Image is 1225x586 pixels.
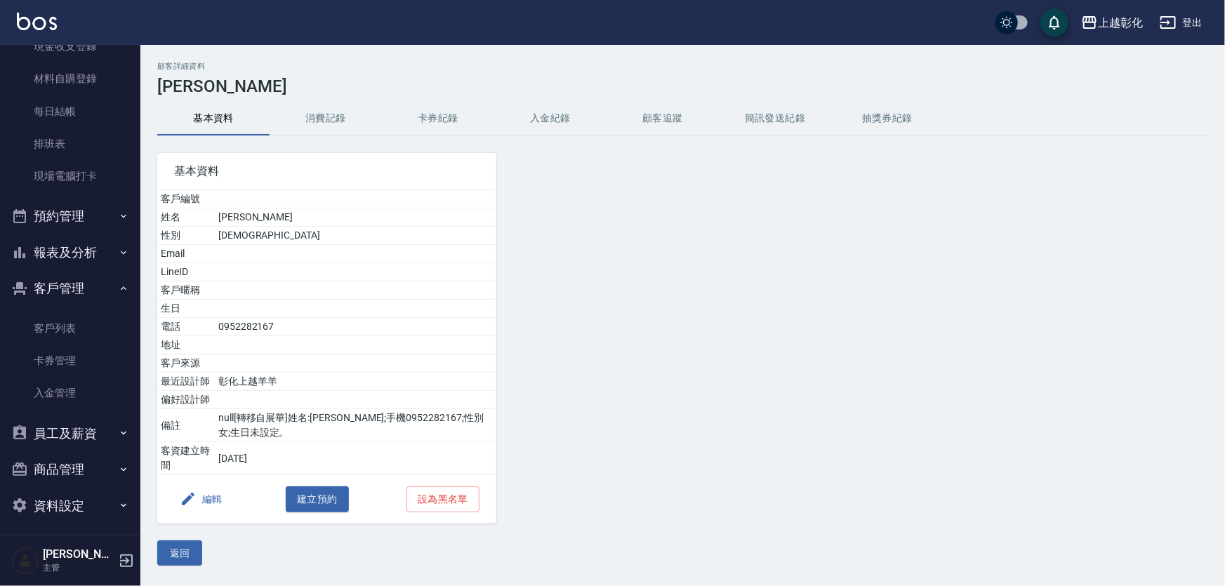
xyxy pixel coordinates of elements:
button: 抽獎券紀錄 [831,102,943,135]
a: 入金管理 [6,377,135,409]
td: 0952282167 [215,318,496,336]
button: 客戶管理 [6,270,135,307]
td: LineID [157,263,215,281]
td: 偏好設計師 [157,391,215,409]
a: 排班表 [6,128,135,160]
td: [PERSON_NAME] [215,208,496,227]
button: 消費記錄 [270,102,382,135]
button: 入金紀錄 [494,102,607,135]
div: 上越彰化 [1098,14,1143,32]
button: 卡券紀錄 [382,102,494,135]
button: 顧客追蹤 [607,102,719,135]
button: 預約管理 [6,198,135,234]
a: 現金收支登錄 [6,30,135,62]
td: 姓名 [157,208,215,227]
td: null[轉移自展華]姓名:[PERSON_NAME];手機0952282167;性別女;生日未設定。 [215,409,496,442]
img: Person [11,547,39,575]
td: [DATE] [215,442,496,475]
td: 電話 [157,318,215,336]
td: 最近設計師 [157,373,215,391]
button: 登出 [1154,10,1208,36]
button: 商品管理 [6,451,135,488]
h2: 顧客詳細資料 [157,62,1208,71]
td: 客戶來源 [157,354,215,373]
button: 返回 [157,540,202,566]
h3: [PERSON_NAME] [157,76,1208,96]
td: 客資建立時間 [157,442,215,475]
td: 彰化上越羊羊 [215,373,496,391]
button: 編輯 [174,486,228,512]
button: 報表及分析 [6,234,135,271]
h5: [PERSON_NAME] [43,547,114,561]
button: 上越彰化 [1075,8,1148,37]
button: 簡訊發送紀錄 [719,102,831,135]
p: 主管 [43,561,114,574]
a: 現場電腦打卡 [6,160,135,192]
a: 材料自購登錄 [6,62,135,95]
td: 地址 [157,336,215,354]
button: save [1040,8,1068,36]
span: 基本資料 [174,164,479,178]
button: 建立預約 [286,486,349,512]
td: 客戶暱稱 [157,281,215,300]
td: 備註 [157,409,215,442]
button: 資料設定 [6,488,135,524]
td: [DEMOGRAPHIC_DATA] [215,227,496,245]
img: Logo [17,13,57,30]
td: Email [157,245,215,263]
a: 客戶列表 [6,312,135,345]
td: 生日 [157,300,215,318]
a: 卡券管理 [6,345,135,377]
button: 設為黑名單 [406,486,479,512]
a: 每日結帳 [6,95,135,128]
td: 客戶編號 [157,190,215,208]
button: 員工及薪資 [6,415,135,452]
button: 基本資料 [157,102,270,135]
td: 性別 [157,227,215,245]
